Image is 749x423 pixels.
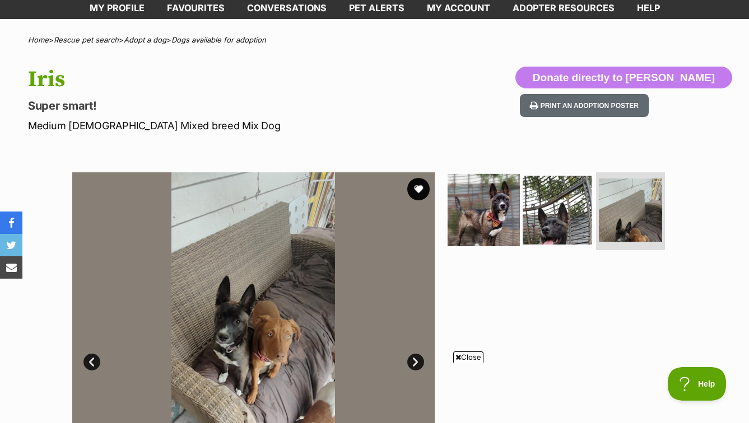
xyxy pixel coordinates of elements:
span: Close [453,351,483,363]
img: Photo of Iris [523,176,592,245]
h1: Iris [28,67,457,92]
img: Photo of Iris [599,178,662,242]
a: Home [28,35,49,44]
a: Rescue pet search [54,35,119,44]
a: Next [407,354,424,370]
p: Super smart! [28,98,457,114]
p: Medium [DEMOGRAPHIC_DATA] Mixed breed Mix Dog [28,118,457,133]
button: Donate directly to [PERSON_NAME] [515,67,732,89]
iframe: Help Scout Beacon - Open [668,367,727,401]
button: Print an adoption poster [520,94,649,117]
button: favourite [407,178,430,200]
iframe: Advertisement [103,367,646,417]
a: Dogs available for adoption [171,35,266,44]
a: Prev [83,354,100,370]
img: Photo of Iris [448,173,520,246]
a: Adopt a dog [124,35,166,44]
